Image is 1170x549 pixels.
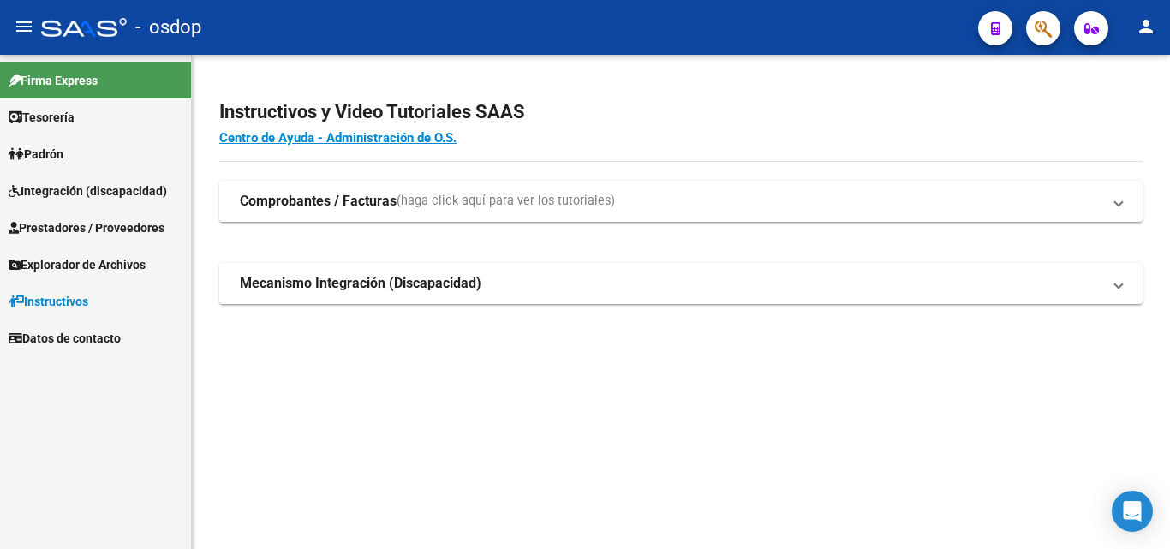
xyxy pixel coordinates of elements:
span: Explorador de Archivos [9,255,146,274]
span: Instructivos [9,292,88,311]
div: Open Intercom Messenger [1112,491,1153,532]
h2: Instructivos y Video Tutoriales SAAS [219,96,1143,128]
span: Integración (discapacidad) [9,182,167,200]
span: Padrón [9,145,63,164]
strong: Mecanismo Integración (Discapacidad) [240,274,481,293]
span: Datos de contacto [9,329,121,348]
mat-expansion-panel-header: Comprobantes / Facturas(haga click aquí para ver los tutoriales) [219,181,1143,222]
mat-icon: menu [14,16,34,37]
span: Prestadores / Proveedores [9,218,164,237]
mat-expansion-panel-header: Mecanismo Integración (Discapacidad) [219,263,1143,304]
a: Centro de Ayuda - Administración de O.S. [219,130,457,146]
mat-icon: person [1136,16,1156,37]
strong: Comprobantes / Facturas [240,192,397,211]
span: Tesorería [9,108,75,127]
span: - osdop [135,9,201,46]
span: Firma Express [9,71,98,90]
span: (haga click aquí para ver los tutoriales) [397,192,615,211]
